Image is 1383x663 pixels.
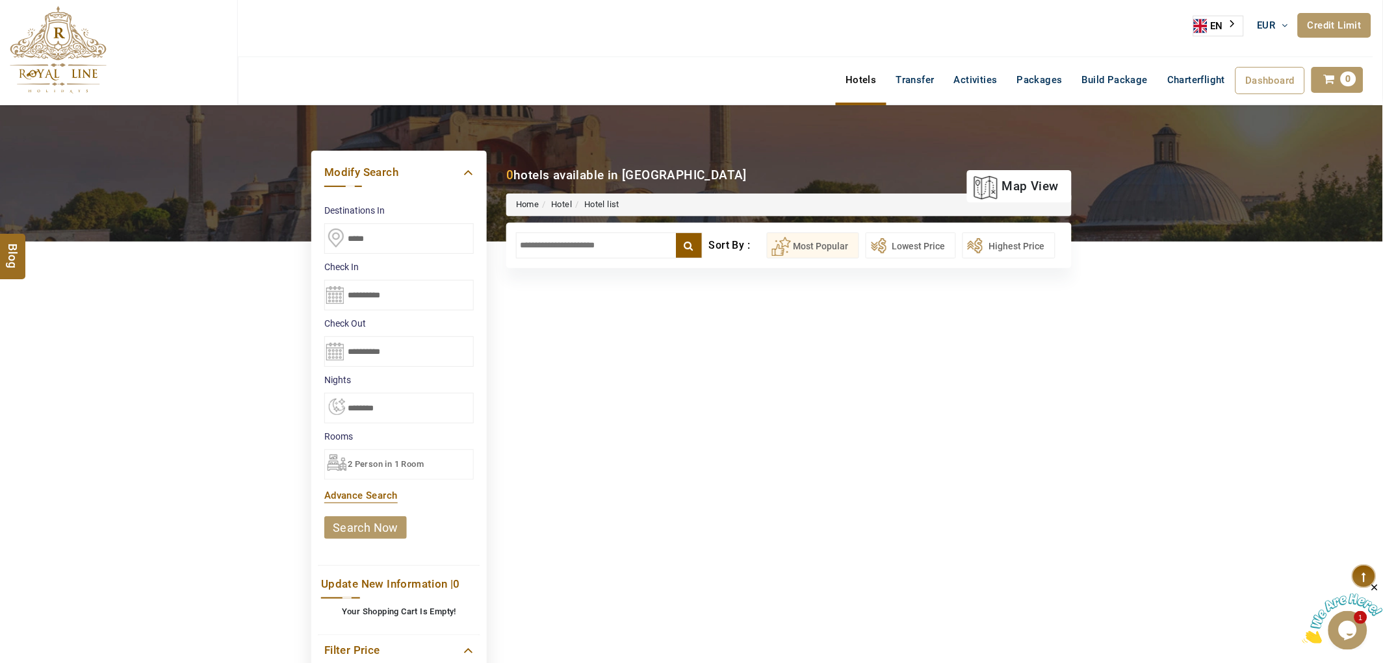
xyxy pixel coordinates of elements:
span: 0 [1341,71,1356,86]
label: nights [324,373,474,386]
div: Sort By : [709,232,767,258]
a: Transfer [886,67,944,93]
a: Modify Search [324,164,474,181]
button: Most Popular [767,232,859,258]
b: Your Shopping Cart Is Empty! [342,607,456,616]
span: EUR [1258,19,1276,31]
a: Packages [1007,67,1072,93]
span: 0 [454,577,460,590]
span: Blog [5,244,21,255]
button: Highest Price [963,232,1055,258]
label: Destinations In [324,204,474,217]
a: Hotel [551,199,572,209]
label: Rooms [324,430,474,443]
iframe: chat widget [1302,582,1383,644]
a: search now [324,516,407,539]
a: Update New Information |0 [321,575,477,593]
button: Lowest Price [866,232,956,258]
a: Credit Limit [1298,13,1371,38]
span: Dashboard [1246,75,1295,86]
a: map view [974,172,1059,201]
div: Language [1193,16,1244,36]
a: Filter Price [324,642,474,659]
b: 0 [506,168,513,182]
label: Check In [324,260,474,273]
a: Charterflight [1157,67,1235,93]
a: Home [516,199,539,209]
span: 2 Person in 1 Room [348,459,424,469]
img: The Royal Line Holidays [10,6,107,94]
span: Charterflight [1167,74,1225,86]
a: Build Package [1072,67,1157,93]
label: Check Out [324,317,474,330]
a: EN [1194,16,1243,36]
a: Hotels [836,67,886,93]
li: Hotel list [572,199,619,211]
a: 0 [1312,67,1364,93]
a: Advance Search [324,490,398,501]
aside: Language selected: English [1193,16,1244,36]
div: hotels available in [GEOGRAPHIC_DATA] [506,166,747,184]
a: Activities [944,67,1007,93]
